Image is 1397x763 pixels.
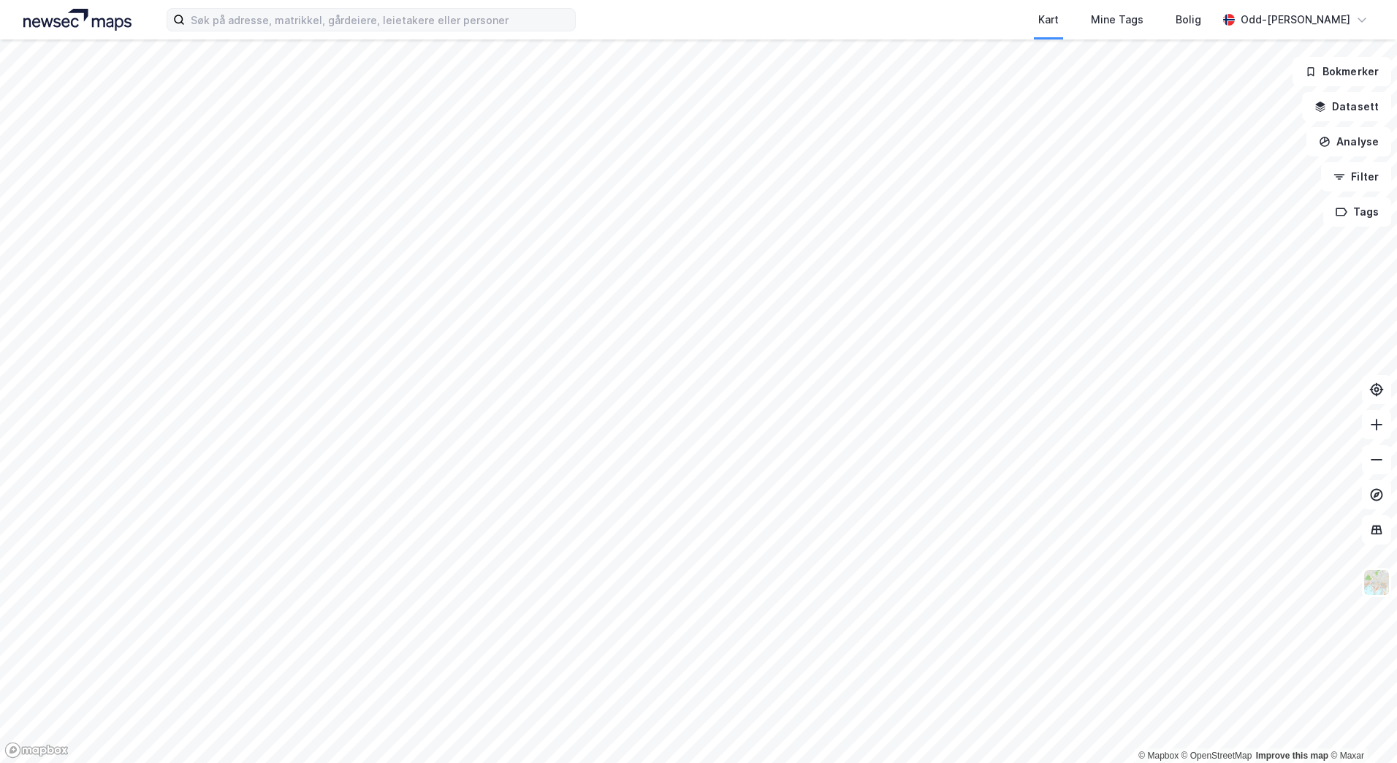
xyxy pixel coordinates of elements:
button: Analyse [1306,127,1391,156]
a: Mapbox homepage [4,742,69,759]
div: Bolig [1176,11,1201,29]
button: Bokmerker [1293,57,1391,86]
div: Mine Tags [1091,11,1143,29]
button: Filter [1321,162,1391,191]
button: Tags [1323,197,1391,227]
input: Søk på adresse, matrikkel, gårdeiere, leietakere eller personer [185,9,575,31]
a: Improve this map [1256,751,1328,761]
div: Kart [1038,11,1059,29]
iframe: Chat Widget [1324,693,1397,763]
img: logo.a4113a55bc3d86da70a041830d287a7e.svg [23,9,132,31]
a: Mapbox [1138,751,1179,761]
img: Z [1363,569,1390,596]
button: Datasett [1302,92,1391,121]
div: Odd-[PERSON_NAME] [1241,11,1350,29]
div: Kontrollprogram for chat [1324,693,1397,763]
a: OpenStreetMap [1181,751,1252,761]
